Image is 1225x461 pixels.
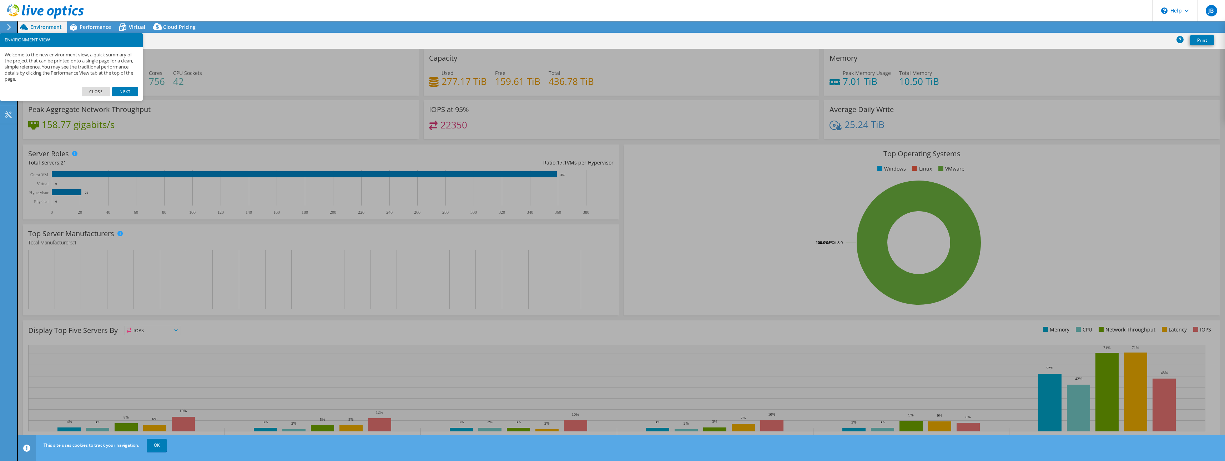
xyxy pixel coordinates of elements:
span: Virtual [129,24,145,30]
span: Cloud Pricing [163,24,196,30]
a: Print [1190,35,1214,45]
p: Welcome to the new environment view, a quick summary of the project that can be printed onto a si... [5,52,138,82]
span: Performance [80,24,111,30]
a: Close [82,87,111,96]
svg: \n [1161,7,1168,14]
span: Environment [30,24,62,30]
span: JB [1206,5,1217,16]
a: Next [112,87,138,96]
a: OK [147,439,167,452]
span: This site uses cookies to track your navigation. [44,442,139,448]
span: IOPS [125,326,181,335]
h3: ENVIRONMENT VIEW [5,37,138,42]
